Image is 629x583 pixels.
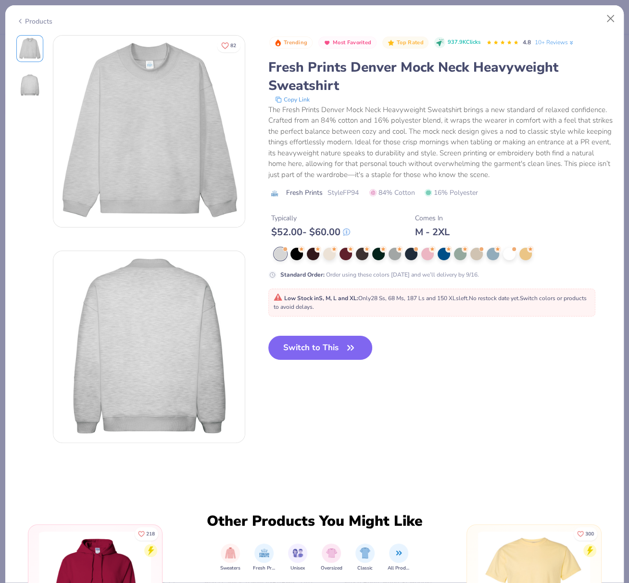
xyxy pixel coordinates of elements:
span: Fresh Prints [286,188,323,198]
img: Front [18,37,41,60]
div: filter for Unisex [288,544,307,572]
span: Only 28 Ss, 68 Ms, 187 Ls and 150 XLs left. Switch colors or products to avoid delays. [274,294,587,311]
span: Top Rated [397,40,424,45]
div: filter for Fresh Prints [253,544,275,572]
div: Typically [271,213,350,223]
img: Back [53,251,245,443]
span: 218 [146,532,155,536]
span: 84% Cotton [369,188,415,198]
div: filter for All Products [388,544,410,572]
img: Oversized Image [326,547,337,558]
button: Close [602,10,620,28]
img: brand logo [268,190,281,197]
div: The Fresh Prints Denver Mock Neck Heavyweight Sweatshirt brings a new standard of relaxed confide... [268,104,613,180]
span: Oversized [321,565,342,572]
span: 937.9K Clicks [448,38,480,47]
button: Like [217,38,240,52]
div: M - 2XL [415,226,450,238]
button: Like [135,527,158,541]
div: Products [16,16,52,26]
img: Back [18,74,41,97]
span: Classic [357,565,373,572]
span: 4.8 [523,38,531,46]
button: filter button [220,544,240,572]
div: Comes In [415,213,450,223]
div: Other Products You Might Like [201,513,428,530]
img: All Products Image [393,547,404,558]
span: All Products [388,565,410,572]
strong: Standard Order : [280,271,325,279]
button: filter button [321,544,342,572]
button: Like [574,527,597,541]
span: Most Favorited [333,40,371,45]
button: filter button [388,544,410,572]
span: 300 [585,532,594,536]
strong: Low Stock in S, M, L and XL : [284,294,358,302]
span: No restock date yet. [469,294,520,302]
button: filter button [288,544,307,572]
div: Order using these colors [DATE] and we’ll delivery by 9/16. [280,270,479,279]
div: filter for Sweaters [220,544,240,572]
img: Most Favorited sort [323,39,331,47]
button: copy to clipboard [272,95,313,104]
span: Sweaters [220,565,240,572]
span: 16% Polyester [425,188,478,198]
img: Fresh Prints Image [259,547,270,558]
span: Style FP94 [327,188,359,198]
button: Badge Button [382,37,428,49]
button: Badge Button [269,37,313,49]
img: Top Rated sort [387,39,395,47]
div: filter for Classic [355,544,375,572]
img: Front [53,36,245,227]
button: filter button [253,544,275,572]
span: Unisex [290,565,305,572]
div: Fresh Prints Denver Mock Neck Heavyweight Sweatshirt [268,58,613,95]
img: Trending sort [274,39,282,47]
span: Trending [284,40,307,45]
button: Switch to This [268,336,373,360]
div: 4.8 Stars [486,35,519,51]
img: Classic Image [360,547,371,558]
div: filter for Oversized [321,544,342,572]
span: 82 [230,43,236,48]
a: 10+ Reviews [535,38,575,47]
img: Sweaters Image [225,547,236,558]
div: $ 52.00 - $ 60.00 [271,226,350,238]
button: Badge Button [318,37,377,49]
button: filter button [355,544,375,572]
img: Unisex Image [292,547,303,558]
span: Fresh Prints [253,565,275,572]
